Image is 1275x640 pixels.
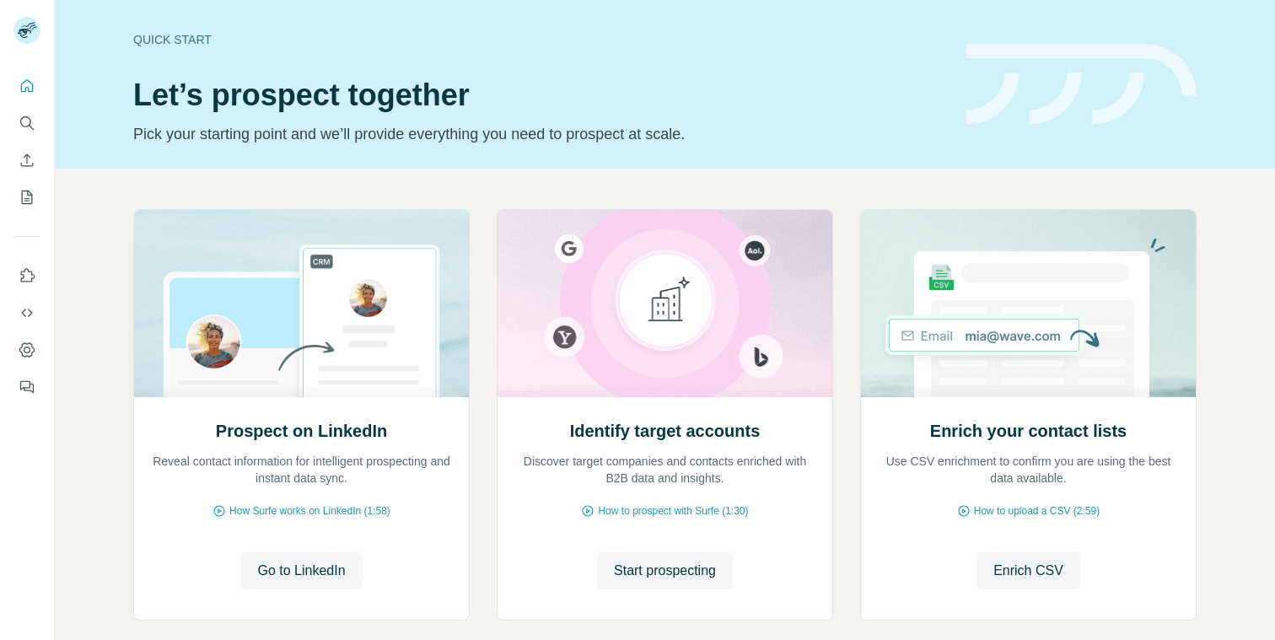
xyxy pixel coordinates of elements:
h2: Identify target accounts [570,419,761,443]
h2: Prospect on LinkedIn [216,419,387,443]
button: Enrich CSV [976,552,1080,589]
p: Pick your starting point and we’ll provide everything you need to prospect at scale. [133,122,946,146]
button: Go to LinkedIn [240,552,362,589]
img: banner [966,44,1197,126]
button: Start prospecting [597,552,733,589]
p: Reveal contact information for intelligent prospecting and instant data sync. [151,453,452,487]
button: Quick start [13,71,40,101]
button: Use Surfe on LinkedIn [13,261,40,291]
img: Prospect on LinkedIn [133,210,470,397]
h2: Enrich your contact lists [930,419,1127,443]
img: Enrich your contact lists [860,210,1197,397]
span: How to upload a CSV (2:59) [974,503,1100,519]
p: Use CSV enrichment to confirm you are using the best data available. [878,453,1179,487]
div: Quick start [133,31,946,48]
button: Use Surfe API [13,298,40,328]
span: Enrich CSV [993,561,1063,581]
button: Search [13,108,40,138]
button: Feedback [13,372,40,402]
span: Go to LinkedIn [257,561,345,581]
span: How to prospect with Surfe (1:30) [598,503,748,519]
span: Start prospecting [614,561,716,581]
p: Discover target companies and contacts enriched with B2B data and insights. [514,453,815,487]
button: Dashboard [13,335,40,365]
button: My lists [13,182,40,212]
button: Enrich CSV [13,145,40,175]
span: How Surfe works on LinkedIn (1:58) [229,503,390,519]
img: Identify target accounts [497,210,833,397]
h1: Let’s prospect together [133,78,946,112]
